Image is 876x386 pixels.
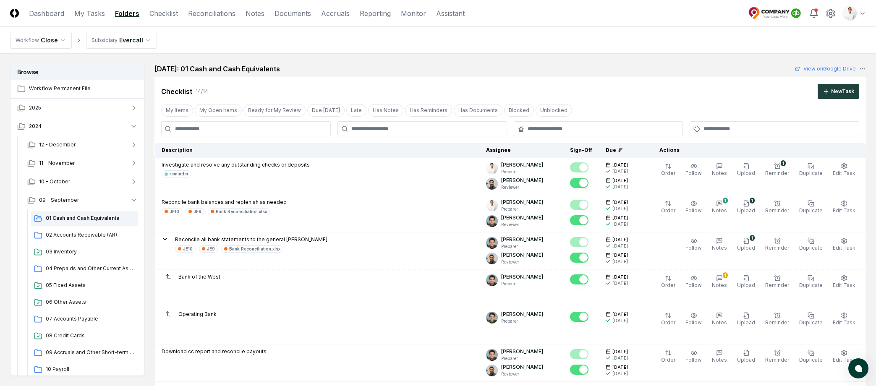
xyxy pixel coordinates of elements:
[765,357,789,363] span: Reminder
[843,7,857,20] img: d09822cc-9b6d-4858-8d66-9570c114c672_b0bc35f1-fa8e-4ccc-bc23-b02c2d8c2b72.png
[46,265,135,272] span: 04 Prepaids and Other Current Assets
[612,280,628,287] div: [DATE]
[31,295,138,310] a: 06 Other Assets
[735,161,757,179] button: Upload
[536,104,572,117] button: Unblocked
[795,65,856,73] a: View onGoogle Drive
[712,357,727,363] span: Notes
[818,84,859,99] button: NewTask
[10,64,144,80] h3: Browse
[486,162,498,174] img: d09822cc-9b6d-4858-8d66-9570c114c672_b0bc35f1-fa8e-4ccc-bc23-b02c2d8c2b72.png
[31,278,138,293] a: 05 Fixed Assets
[229,246,280,252] div: Bank Reconciliation.xlsx
[612,311,628,318] span: [DATE]
[684,198,703,216] button: Follow
[685,282,702,288] span: Follow
[46,298,135,306] span: 06 Other Assets
[501,243,543,250] p: Preparer
[31,312,138,327] a: 07 Accounts Payable
[833,207,855,214] span: Edit Task
[501,169,543,175] p: Preparer
[46,282,135,289] span: 05 Fixed Assets
[612,177,628,184] span: [DATE]
[684,236,703,253] button: Follow
[750,235,755,241] div: 1
[501,214,543,222] p: [PERSON_NAME]
[685,207,702,214] span: Follow
[501,184,543,190] p: Reviewer
[735,236,757,253] button: 1Upload
[46,349,135,356] span: 09 Accruals and Other Short-term Liabilities
[570,349,588,359] button: Mark complete
[155,143,480,158] th: Description
[10,117,145,136] button: 2024
[486,237,498,249] img: d09822cc-9b6d-4858-8d66-9570c114c672_298d096e-1de5-4289-afae-be4cc58aa7ae.png
[162,198,287,206] p: Reconcile bank balances and replenish as needed
[798,273,824,291] button: Duplicate
[486,178,498,190] img: d09822cc-9b6d-4858-8d66-9570c114c672_eec49429-a748-49a0-a6ec-c7bd01c6482e.png
[831,161,857,179] button: Edit Task
[570,237,588,247] button: Mark complete
[684,161,703,179] button: Follow
[39,178,70,185] span: 10 - October
[501,198,543,206] p: [PERSON_NAME]
[307,104,345,117] button: Due Today
[612,364,628,370] span: [DATE]
[29,104,41,112] span: 2025
[612,355,628,361] div: [DATE]
[46,248,135,256] span: 03 Inventory
[501,371,543,377] p: Reviewer
[735,273,757,291] button: Upload
[149,8,178,18] a: Checklist
[170,209,179,215] div: JE10
[723,272,728,278] div: 1
[612,237,628,243] span: [DATE]
[765,245,789,251] span: Reminder
[723,198,728,203] div: 1
[31,228,138,243] a: 02 Accounts Receivable (AR)
[764,236,791,253] button: Reminder
[737,319,755,326] span: Upload
[175,245,196,253] a: JE10
[737,170,755,176] span: Upload
[175,236,327,243] p: Reconcile all bank statements to the general [PERSON_NAME]
[765,207,789,214] span: Reminder
[21,136,145,154] button: 12 - December
[833,319,855,326] span: Edit Task
[161,86,192,96] div: Checklist
[29,123,42,130] span: 2024
[661,319,675,326] span: Order
[570,312,588,322] button: Mark complete
[570,178,588,188] button: Mark complete
[799,245,823,251] span: Duplicate
[737,207,755,214] span: Upload
[207,246,215,252] div: JE9
[659,198,677,216] button: Order
[39,159,75,167] span: 11 - November
[799,319,823,326] span: Duplicate
[31,211,138,226] a: 01 Cash and Cash Equivalents
[570,365,588,375] button: Mark complete
[612,162,628,168] span: [DATE]
[661,282,675,288] span: Order
[684,273,703,291] button: Follow
[712,170,727,176] span: Notes
[833,170,855,176] span: Edit Task
[831,310,857,328] button: Edit Task
[46,332,135,339] span: 08 Credit Cards
[831,198,857,216] button: Edit Task
[10,80,145,98] a: Workflow Permanent File
[46,231,135,239] span: 02 Accounts Receivable (AR)
[321,8,350,18] a: Accruals
[405,104,452,117] button: Has Reminders
[74,8,105,18] a: My Tasks
[735,310,757,328] button: Upload
[501,310,543,318] p: [PERSON_NAME]
[710,310,729,328] button: Notes
[685,319,702,326] span: Follow
[612,318,628,324] div: [DATE]
[162,161,310,169] p: Investigate and resolve any outstanding checks or deposits
[735,348,757,365] button: Upload
[46,315,135,323] span: 07 Accounts Payable
[501,236,543,243] p: [PERSON_NAME]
